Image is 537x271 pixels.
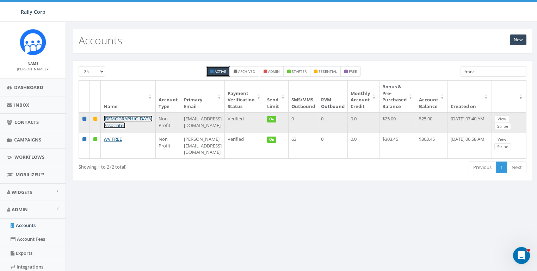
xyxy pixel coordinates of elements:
td: 0.0 [348,112,379,133]
span: Admin [12,206,28,213]
td: 0 [318,112,348,133]
td: $25.00 [379,112,416,133]
small: free [349,69,357,74]
span: Campaigns [14,137,41,143]
span: On [267,116,276,122]
td: [DATE] 07:40 AM [448,112,492,133]
span: Rally Corp [21,8,45,15]
th: RVM Outbound [318,81,348,112]
td: Non Profit [156,133,181,158]
a: [DEMOGRAPHIC_DATA] Associates [104,115,153,128]
input: Type to search [461,66,526,77]
th: Send Limit: activate to sort column ascending [264,81,289,112]
th: Payment Verification Status : activate to sort column ascending [225,81,264,112]
span: Workflows [14,154,44,160]
th: Account Balance: activate to sort column ascending [416,81,448,112]
td: $25.00 [416,112,448,133]
th: Bonus &amp; Pre-Purchased Balance: activate to sort column ascending [379,81,416,112]
span: Dashboard [14,84,43,90]
small: Archived [238,69,255,74]
th: Primary Email : activate to sort column ascending [181,81,225,112]
a: 1 [496,162,507,173]
th: Account Type [156,81,181,112]
a: Previous [469,162,496,173]
span: On [267,137,276,143]
span: MobilizeU™ [16,171,44,178]
a: View [495,136,509,143]
td: 0.0 [348,133,379,158]
a: [PERSON_NAME] [17,65,49,72]
td: Non Profit [156,112,181,133]
td: 63 [289,133,318,158]
div: Showing 1 to 2 (2 total) [79,161,259,170]
small: admin [268,69,280,74]
span: Inbox [14,102,29,108]
span: Widgets [12,189,32,195]
a: View [495,115,509,123]
iframe: Intercom live chat [513,247,530,264]
small: Active [215,69,226,74]
a: WV FREE [104,136,122,142]
td: Verified [225,112,264,133]
th: Monthly Account Credit: activate to sort column ascending [348,81,379,112]
td: 0 [289,112,318,133]
small: starter [292,69,307,74]
small: [PERSON_NAME] [17,67,49,71]
td: [PERSON_NAME][EMAIL_ADDRESS][DOMAIN_NAME] [181,133,225,158]
td: Verified [225,133,264,158]
small: essential [319,69,337,74]
small: Name [27,61,38,66]
td: $303.45 [379,133,416,158]
h2: Accounts [79,34,122,46]
th: Created on: activate to sort column ascending [448,81,492,112]
th: SMS/MMS Outbound [289,81,318,112]
td: [DATE] 06:58 AM [448,133,492,158]
td: $303.45 [416,133,448,158]
a: Next [507,162,526,173]
a: New [510,34,526,45]
th: Name: activate to sort column ascending [101,81,156,112]
a: Stripe [494,123,511,130]
a: Stripe [494,143,511,151]
span: Contacts [14,119,39,125]
td: [EMAIL_ADDRESS][DOMAIN_NAME] [181,112,225,133]
img: Icon_1.png [20,29,46,55]
td: 0 [318,133,348,158]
